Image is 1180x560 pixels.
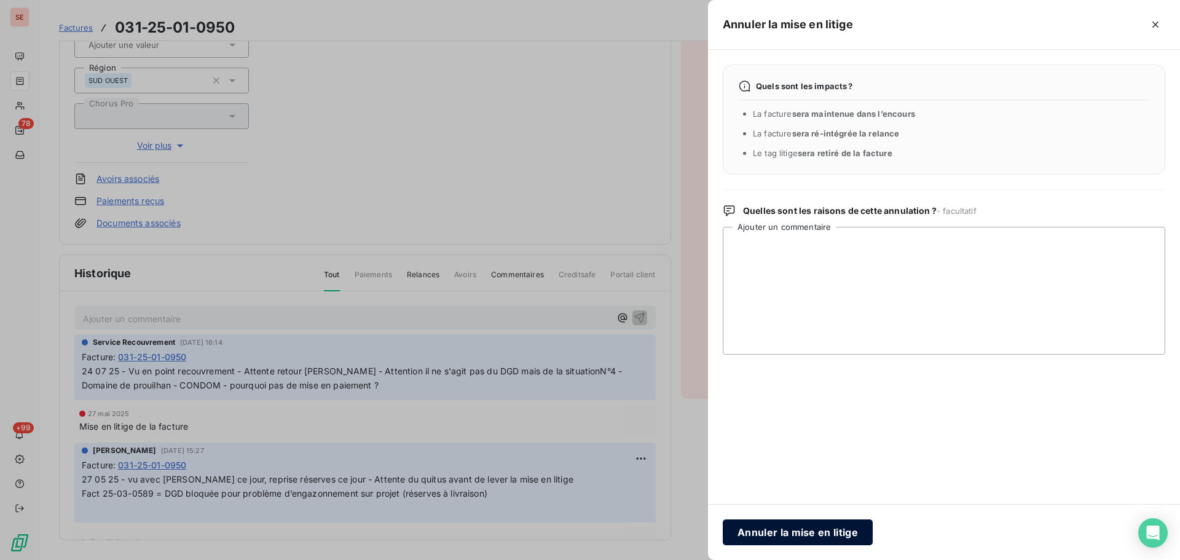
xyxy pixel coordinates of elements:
[723,519,873,545] button: Annuler la mise en litige
[753,128,900,138] span: La facture
[1138,518,1168,548] div: Open Intercom Messenger
[723,16,853,33] h5: Annuler la mise en litige
[756,81,853,91] span: Quels sont les impacts ?
[937,206,977,216] span: - facultatif
[792,109,915,119] span: sera maintenue dans l’encours
[753,109,915,119] span: La facture
[798,148,892,158] span: sera retiré de la facture
[792,128,900,138] span: sera ré-intégrée la relance
[743,205,977,217] span: Quelles sont les raisons de cette annulation ?
[753,148,892,158] span: Le tag litige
